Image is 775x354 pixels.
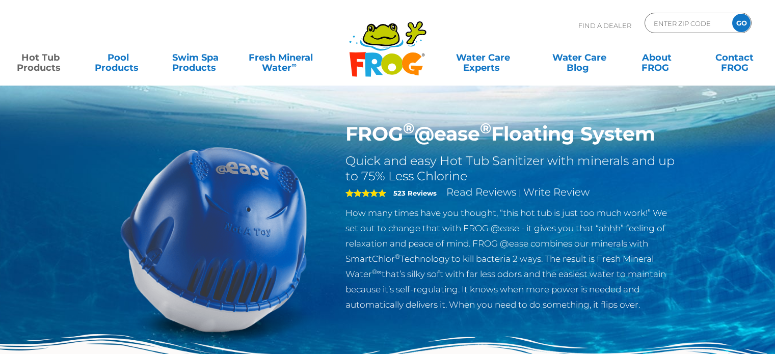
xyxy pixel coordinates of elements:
[549,47,609,68] a: Water CareBlog
[705,47,765,68] a: ContactFROG
[434,47,532,68] a: Water CareExperts
[10,47,70,68] a: Hot TubProducts
[395,253,400,260] sup: ®
[578,13,631,38] p: Find A Dealer
[243,47,318,68] a: Fresh MineralWater∞
[166,47,226,68] a: Swim SpaProducts
[372,268,382,276] sup: ®∞
[393,189,437,197] strong: 523 Reviews
[732,14,751,32] input: GO
[345,153,678,184] h2: Quick and easy Hot Tub Sanitizer with minerals and up to 75% Less Chlorine
[345,189,386,197] span: 5
[345,205,678,312] p: How many times have you thought, “this hot tub is just too much work!” We set out to change that ...
[291,61,297,69] sup: ∞
[88,47,148,68] a: PoolProducts
[446,186,517,198] a: Read Reviews
[627,47,687,68] a: AboutFROG
[480,119,491,137] sup: ®
[519,188,521,198] span: |
[523,186,590,198] a: Write Review
[403,119,414,137] sup: ®
[653,16,721,31] input: Zip Code Form
[345,122,678,146] h1: FROG @ease Floating System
